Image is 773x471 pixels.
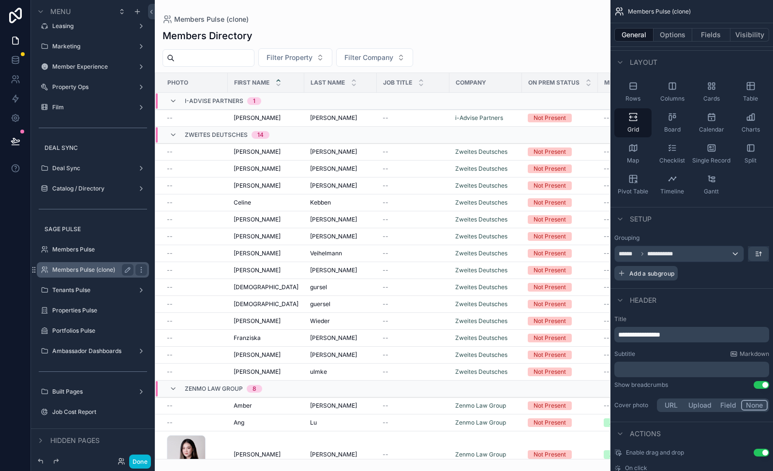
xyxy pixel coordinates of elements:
[52,307,147,314] label: Properties Pulse
[614,266,678,280] button: Add a subgroup
[614,234,639,242] label: Grouping
[52,408,147,416] label: Job Cost Report
[52,286,134,294] label: Tenants Pulse
[744,157,757,164] span: Split
[741,400,768,411] button: None
[618,188,648,195] span: Pivot Table
[614,381,668,389] div: Show breadcrumbs
[52,327,147,335] label: Portfolios Pulse
[52,388,134,396] label: Built Pages
[52,347,134,355] label: Ambassador Dashboards
[52,63,134,71] label: Member Experience
[52,83,134,91] label: Property Ops
[693,108,730,137] button: Calendar
[740,350,769,358] span: Markdown
[654,139,691,168] button: Checklist
[234,79,269,87] span: First Name
[52,246,147,253] label: Members Pulse
[627,157,639,164] span: Map
[730,28,769,42] button: Visibility
[185,385,243,393] span: Zenmo Law Group
[732,108,769,137] button: Charts
[654,77,691,106] button: Columns
[185,131,248,139] span: Zweites Deutsches
[654,28,692,42] button: Options
[732,77,769,106] button: Table
[257,131,264,139] div: 14
[45,144,147,152] label: DEAL SYNC
[692,28,731,42] button: Fields
[626,449,684,456] span: Enable drag and drop
[658,400,684,411] button: URL
[604,79,654,87] span: Member Status
[654,108,691,137] button: Board
[693,139,730,168] button: Single Record
[383,79,412,87] span: Job Title
[614,350,635,358] label: Subtitle
[52,266,130,274] label: Members Pulse (clone)
[614,28,654,42] button: General
[52,185,134,192] label: Catalog / Directory
[52,164,134,172] label: Deal Sync
[52,22,134,30] label: Leasing
[628,8,691,15] span: Members Pulse (clone)
[654,170,691,199] button: Timeline
[732,139,769,168] button: Split
[129,455,151,469] button: Done
[743,95,758,103] span: Table
[614,362,769,377] div: scrollable content
[693,170,730,199] button: Gantt
[625,95,640,103] span: Rows
[614,108,652,137] button: Grid
[630,214,652,224] span: Setup
[528,79,580,87] span: On Prem Status
[629,270,674,277] span: Add a subgroup
[659,157,685,164] span: Checklist
[253,97,255,105] div: 1
[627,126,639,133] span: Grid
[50,7,71,16] span: Menu
[45,225,147,233] label: SAGE PULSE
[185,97,243,105] span: i-Advise Partners
[614,139,652,168] button: Map
[614,401,653,409] label: Cover photo
[692,157,730,164] span: Single Record
[52,43,134,50] label: Marketing
[664,126,681,133] span: Board
[614,315,769,323] label: Title
[716,400,742,411] button: Field
[614,327,769,342] div: scrollable content
[614,77,652,106] button: Rows
[167,79,188,87] span: Photo
[704,188,719,195] span: Gantt
[50,436,100,445] span: Hidden pages
[52,103,134,111] label: Film
[660,188,684,195] span: Timeline
[456,79,486,87] span: Company
[703,95,720,103] span: Cards
[614,170,652,199] button: Pivot Table
[311,79,345,87] span: Last Name
[253,385,256,393] div: 8
[684,400,716,411] button: Upload
[660,95,684,103] span: Columns
[699,126,724,133] span: Calendar
[630,429,661,439] span: Actions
